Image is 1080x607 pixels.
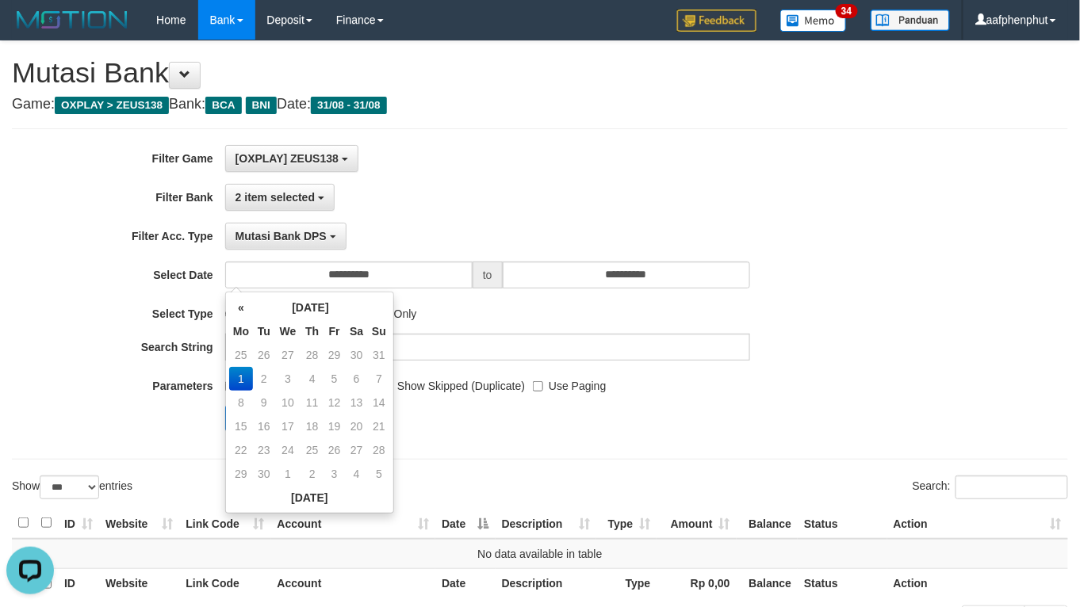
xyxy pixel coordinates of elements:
[345,462,368,486] td: 4
[345,391,368,414] td: 13
[205,97,241,114] span: BCA
[324,391,345,414] td: 12
[324,367,345,391] td: 5
[324,438,345,462] td: 26
[301,462,324,486] td: 2
[798,568,887,599] th: Status
[12,475,132,499] label: Show entries
[368,343,390,367] td: 31
[229,414,253,438] td: 15
[179,508,270,539] th: Link Code: activate to sort column ascending
[301,343,324,367] td: 28
[275,462,301,486] td: 1
[6,6,54,54] button: Open LiveChat chat widget
[871,10,950,31] img: panduan.png
[253,319,275,343] th: Tu
[12,8,132,32] img: MOTION_logo.png
[324,414,345,438] td: 19
[368,319,390,343] th: Su
[913,475,1068,499] label: Search:
[99,508,179,539] th: Website: activate to sort column ascending
[229,343,253,367] td: 25
[324,343,345,367] td: 29
[887,568,1068,599] th: Action
[229,319,253,343] th: Mo
[55,97,169,114] span: OXPLAY > ZEUS138
[533,372,606,394] label: Use Paging
[275,319,301,343] th: We
[236,191,315,204] span: 2 item selected
[301,391,324,414] td: 11
[368,391,390,414] td: 14
[58,508,99,539] th: ID: activate to sort column ascending
[253,462,275,486] td: 30
[253,414,275,438] td: 16
[324,319,345,343] th: Fr
[324,462,345,486] td: 3
[275,438,301,462] td: 24
[473,262,503,288] span: to
[345,438,368,462] td: 27
[236,230,327,242] span: Mutasi Bank DPS
[496,508,596,539] th: Description: activate to sort column ascending
[435,508,496,539] th: Date: activate to sort column descending
[12,97,1068,113] h4: Game: Bank: Date:
[229,367,253,391] td: 1
[275,367,301,391] td: 3
[345,319,368,343] th: Sa
[887,508,1068,539] th: Action: activate to sort column ascending
[657,508,736,539] th: Amount: activate to sort column ascending
[657,568,736,599] th: Rp 0,00
[596,568,657,599] th: Type
[836,4,857,18] span: 34
[368,367,390,391] td: 7
[368,462,390,486] td: 5
[271,568,436,599] th: Account
[229,391,253,414] td: 8
[225,184,335,211] button: 2 item selected
[253,367,275,391] td: 2
[40,475,99,499] select: Showentries
[435,568,496,599] th: Date
[225,145,358,172] button: [OXPLAY] ZEUS138
[253,296,368,319] th: [DATE]
[677,10,756,32] img: Feedback.jpg
[345,367,368,391] td: 6
[275,391,301,414] td: 10
[253,391,275,414] td: 9
[368,414,390,438] td: 21
[253,343,275,367] td: 26
[229,296,253,319] th: «
[496,568,596,599] th: Description
[956,475,1068,499] input: Search:
[275,343,301,367] td: 27
[798,508,887,539] th: Status
[58,568,99,599] th: ID
[301,319,324,343] th: Th
[301,438,324,462] td: 25
[275,414,301,438] td: 17
[381,372,525,394] label: Show Skipped (Duplicate)
[345,414,368,438] td: 20
[737,508,798,539] th: Balance
[179,568,270,599] th: Link Code
[99,568,179,599] th: Website
[345,343,368,367] td: 30
[12,539,1068,569] td: No data available in table
[229,462,253,486] td: 29
[533,381,543,391] input: Use Paging
[301,367,324,391] td: 4
[368,438,390,462] td: 28
[246,97,277,114] span: BNI
[596,508,657,539] th: Type: activate to sort column ascending
[311,97,387,114] span: 31/08 - 31/08
[229,438,253,462] td: 22
[225,223,347,250] button: Mutasi Bank DPS
[12,57,1068,89] h1: Mutasi Bank
[737,568,798,599] th: Balance
[253,438,275,462] td: 23
[301,414,324,438] td: 18
[271,508,436,539] th: Account: activate to sort column ascending
[229,486,390,510] th: [DATE]
[236,152,339,165] span: [OXPLAY] ZEUS138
